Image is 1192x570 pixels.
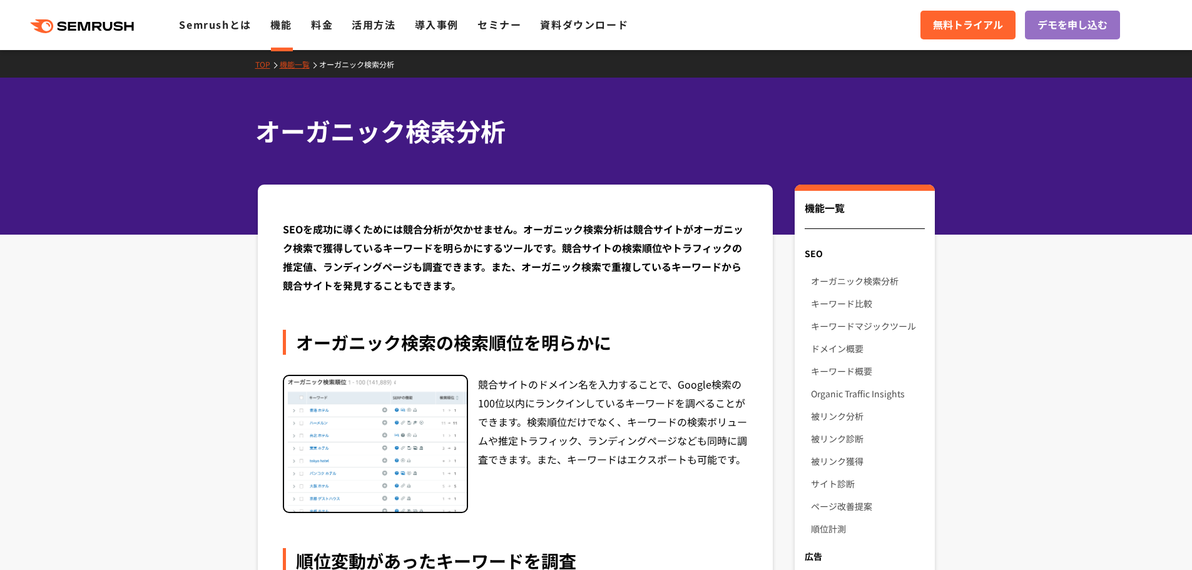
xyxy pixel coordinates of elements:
a: Organic Traffic Insights [811,382,924,405]
a: 活用方法 [352,17,395,32]
a: キーワード概要 [811,360,924,382]
div: 広告 [795,545,934,567]
div: 競合サイトのドメイン名を入力することで、Google検索の100位以内にランクインしているキーワードを調べることができます。検索順位だけでなく、キーワードの検索ボリュームや推定トラフィック、ラン... [478,375,748,514]
a: セミナー [477,17,521,32]
a: 被リンク分析 [811,405,924,427]
a: キーワード比較 [811,292,924,315]
a: オーガニック検索分析 [319,59,404,69]
a: 料金 [311,17,333,32]
a: 導入事例 [415,17,459,32]
a: 資料ダウンロード [540,17,628,32]
div: SEOを成功に導くためには競合分析が欠かせません。オーガニック検索分析は競合サイトがオーガニック検索で獲得しているキーワードを明らかにするツールです。競合サイトの検索順位やトラフィックの推定値、... [283,220,748,295]
span: デモを申し込む [1037,17,1108,33]
a: 順位計測 [811,517,924,540]
a: 機能一覧 [280,59,319,69]
a: 被リンク獲得 [811,450,924,472]
a: サイト診断 [811,472,924,495]
img: オーガニック検索分析 検索順位 [284,376,467,512]
a: 機能 [270,17,292,32]
a: オーガニック検索分析 [811,270,924,292]
a: ページ改善提案 [811,495,924,517]
a: デモを申し込む [1025,11,1120,39]
div: 機能一覧 [805,200,924,229]
div: オーガニック検索の検索順位を明らかに [283,330,748,355]
a: 被リンク診断 [811,427,924,450]
a: ドメイン概要 [811,337,924,360]
span: 無料トライアル [933,17,1003,33]
a: キーワードマジックツール [811,315,924,337]
a: Semrushとは [179,17,251,32]
div: SEO [795,242,934,265]
a: TOP [255,59,280,69]
a: 無料トライアル [920,11,1016,39]
h1: オーガニック検索分析 [255,113,925,150]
